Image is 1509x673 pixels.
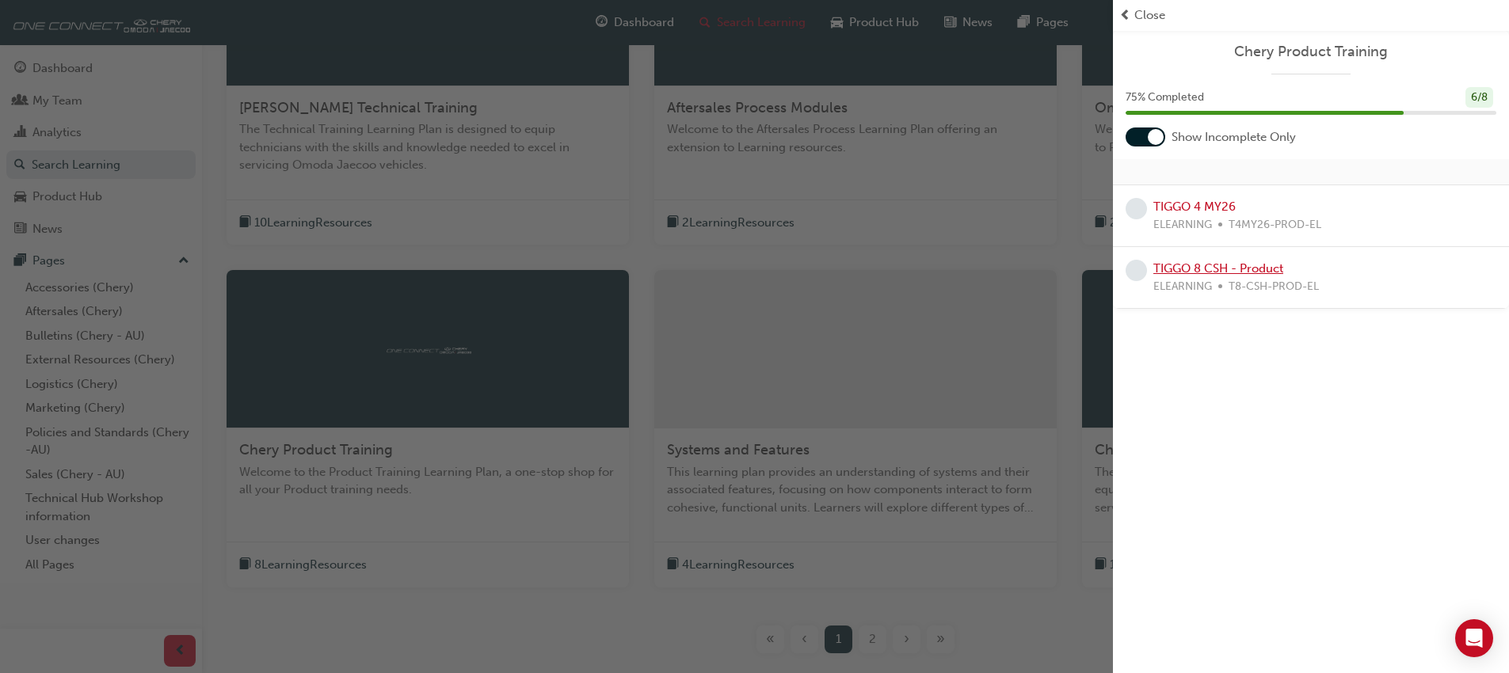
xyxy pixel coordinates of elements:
span: T4MY26-PROD-EL [1229,216,1321,234]
span: Show Incomplete Only [1172,128,1296,146]
span: prev-icon [1119,6,1131,25]
a: Chery Product Training [1126,43,1496,61]
span: learningRecordVerb_NONE-icon [1126,260,1147,281]
div: Open Intercom Messenger [1455,619,1493,657]
a: TIGGO 8 CSH - Product [1153,261,1283,276]
a: TIGGO 4 MY26 [1153,200,1236,214]
span: learningRecordVerb_NONE-icon [1126,198,1147,219]
span: T8-CSH-PROD-EL [1229,278,1319,296]
span: ELEARNING [1153,216,1212,234]
div: 6 / 8 [1465,87,1493,108]
span: 75 % Completed [1126,89,1204,107]
span: ELEARNING [1153,278,1212,296]
span: Close [1134,6,1165,25]
button: prev-iconClose [1119,6,1503,25]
